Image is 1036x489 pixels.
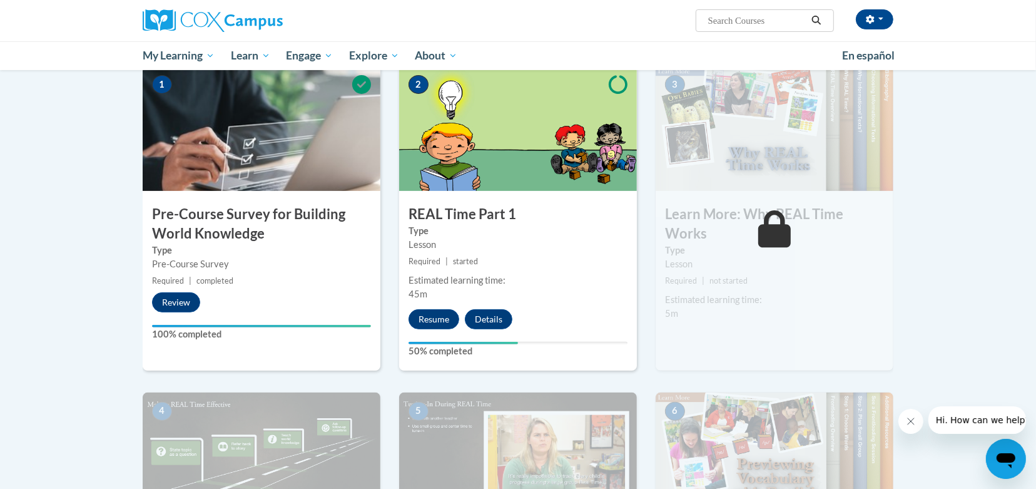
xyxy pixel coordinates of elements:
span: Hi. How can we help? [8,9,101,19]
span: Engage [286,48,333,63]
a: Learn [223,41,278,70]
span: | [189,276,191,286]
div: Estimated learning time: [409,274,627,287]
button: Account Settings [856,9,893,29]
h3: Learn More: Why REAL Time Works [656,205,893,244]
span: Required [665,276,697,286]
a: Explore [341,41,407,70]
span: 5 [409,402,429,421]
button: Search [807,13,826,28]
label: 100% completed [152,327,371,341]
span: | [445,257,448,266]
span: completed [196,276,233,286]
iframe: Close message [898,409,923,434]
span: 6 [665,402,685,421]
span: En español [842,49,895,62]
label: Type [409,224,627,238]
div: Lesson [409,238,627,252]
span: Required [152,276,184,286]
h3: Pre-Course Survey for Building World Knowledge [143,205,380,244]
div: Main menu [124,41,912,70]
span: 3 [665,75,685,94]
span: Explore [349,48,399,63]
span: not started [709,276,748,286]
span: 45m [409,289,427,299]
span: 2 [409,75,429,94]
div: Lesson [665,257,884,271]
span: 5m [665,308,678,319]
span: Required [409,257,440,266]
button: Details [465,309,512,329]
span: started [453,257,478,266]
iframe: Message from company [928,406,1026,434]
div: Your progress [152,325,371,327]
img: Course Image [656,66,893,191]
button: Resume [409,309,459,329]
h3: REAL Time Part 1 [399,205,637,224]
input: Search Courses [707,13,807,28]
span: 4 [152,402,172,421]
span: | [702,276,704,286]
button: Review [152,292,200,312]
label: Type [665,244,884,257]
label: Type [152,244,371,257]
div: Your progress [409,342,518,344]
img: Cox Campus [143,9,283,32]
span: My Learning [143,48,215,63]
a: About [407,41,466,70]
span: 1 [152,75,172,94]
a: My Learning [135,41,223,70]
img: Course Image [143,66,380,191]
iframe: Button to launch messaging window [986,439,1026,479]
img: Course Image [399,66,637,191]
span: Learn [231,48,270,63]
a: Engage [278,41,341,70]
a: Cox Campus [143,9,380,32]
label: 50% completed [409,344,627,358]
div: Pre-Course Survey [152,257,371,271]
a: En español [834,43,903,69]
div: Estimated learning time: [665,293,884,307]
span: About [415,48,457,63]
